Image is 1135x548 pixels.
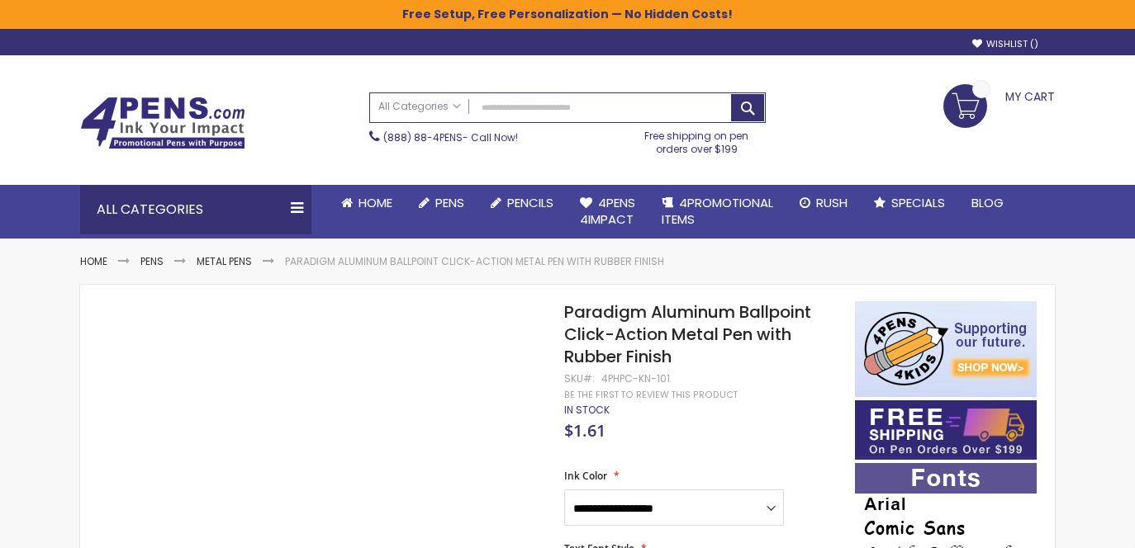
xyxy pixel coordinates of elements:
[406,185,477,221] a: Pens
[477,185,567,221] a: Pencils
[971,194,1004,211] span: Blog
[564,300,811,368] span: Paradigm Aluminum Ballpoint Click-Action Metal Pen with Rubber Finish
[328,185,406,221] a: Home
[648,185,786,239] a: 4PROMOTIONALITEMS
[564,371,595,385] strong: SKU
[197,254,252,268] a: Metal Pens
[972,38,1038,50] a: Wishlist
[564,404,610,417] div: Availability
[80,185,311,234] div: All Categories
[383,130,518,144] span: - Call Now!
[855,301,1037,397] img: 4pens 4 kids
[855,400,1037,460] img: Free shipping on orders over $199
[435,194,464,211] span: Pens
[891,194,945,211] span: Specials
[564,469,607,483] span: Ink Color
[601,372,670,385] div: 4PHPC-KN-101
[564,389,738,401] a: Be the first to review this product
[958,185,1017,221] a: Blog
[359,194,392,211] span: Home
[564,419,605,442] span: $1.61
[786,185,861,221] a: Rush
[285,255,664,268] li: Paradigm Aluminum Ballpoint Click-Action Metal Pen with Rubber Finish
[580,194,635,228] span: 4Pens 4impact
[507,194,553,211] span: Pencils
[80,254,107,268] a: Home
[816,194,848,211] span: Rush
[567,185,648,239] a: 4Pens4impact
[370,93,469,120] a: All Categories
[80,97,245,149] img: 4Pens Custom Pens and Promotional Products
[628,123,767,156] div: Free shipping on pen orders over $199
[140,254,164,268] a: Pens
[861,185,958,221] a: Specials
[383,130,463,144] a: (888) 88-4PENS
[662,194,773,228] span: 4PROMOTIONAL ITEMS
[378,100,461,113] span: All Categories
[564,403,610,417] span: In stock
